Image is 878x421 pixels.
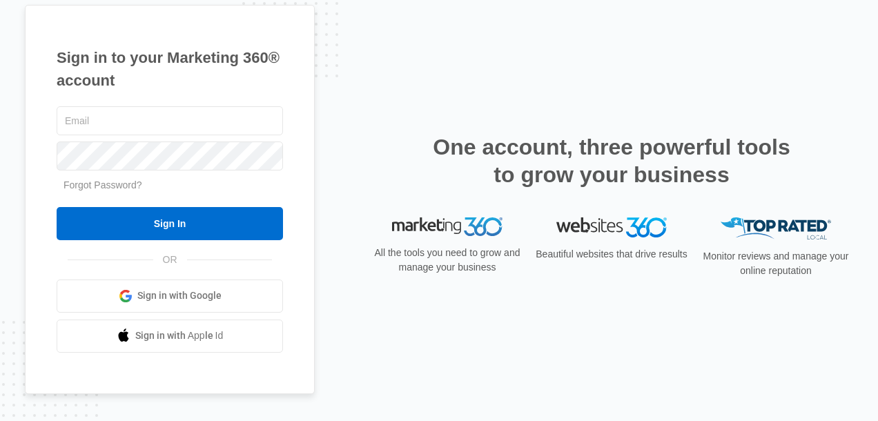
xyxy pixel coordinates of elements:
[57,320,283,353] a: Sign in with Apple Id
[57,106,283,135] input: Email
[699,249,853,278] p: Monitor reviews and manage your online reputation
[57,46,283,92] h1: Sign in to your Marketing 360® account
[534,247,689,262] p: Beautiful websites that drive results
[370,246,525,275] p: All the tools you need to grow and manage your business
[721,217,831,240] img: Top Rated Local
[137,288,222,303] span: Sign in with Google
[153,253,187,267] span: OR
[57,207,283,240] input: Sign In
[57,280,283,313] a: Sign in with Google
[556,217,667,237] img: Websites 360
[64,179,142,190] a: Forgot Password?
[392,217,503,237] img: Marketing 360
[429,133,794,188] h2: One account, three powerful tools to grow your business
[135,329,224,343] span: Sign in with Apple Id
